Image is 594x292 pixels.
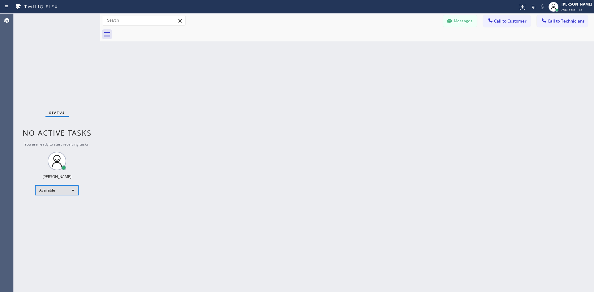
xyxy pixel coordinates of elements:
span: Call to Customer [494,18,527,24]
button: Call to Customer [483,15,531,27]
div: [PERSON_NAME] [42,174,71,179]
input: Search [102,15,185,25]
span: You are ready to start receiving tasks. [24,142,89,147]
span: Available | 5s [562,7,582,12]
span: Call to Technicians [548,18,584,24]
div: [PERSON_NAME] [562,2,592,7]
span: Status [49,110,65,115]
button: Messages [443,15,477,27]
span: No active tasks [23,128,92,138]
div: Available [35,185,79,195]
button: Mute [538,2,547,11]
button: Call to Technicians [537,15,588,27]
